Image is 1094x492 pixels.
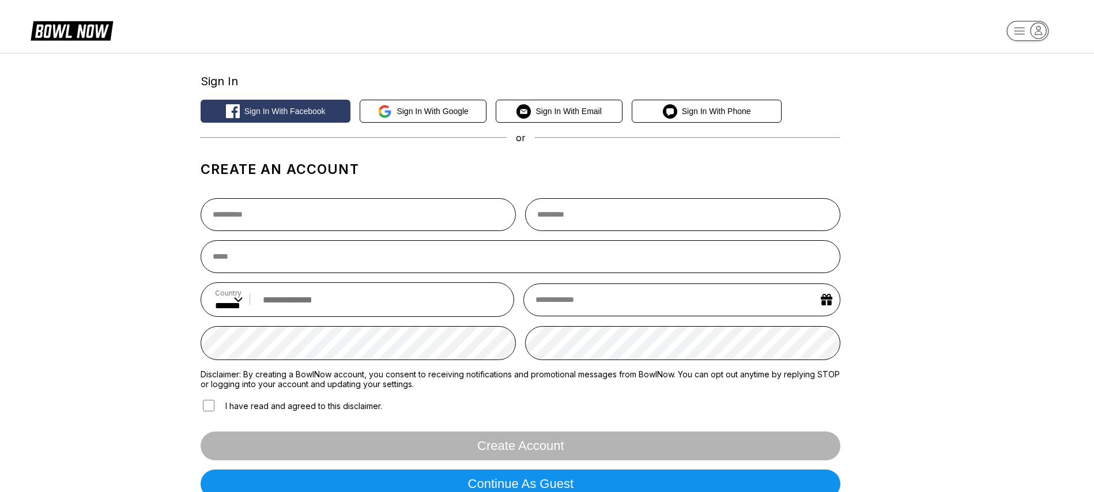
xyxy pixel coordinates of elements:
input: I have read and agreed to this disclaimer. [203,400,214,411]
div: or [201,132,840,143]
span: Sign in with Email [535,107,601,116]
label: I have read and agreed to this disclaimer. [201,398,382,413]
button: Sign in with Email [496,100,623,123]
button: Sign in with Facebook [201,100,350,123]
h1: Create an account [201,161,840,177]
span: Sign in with Facebook [244,107,326,116]
label: Disclaimer: By creating a BowlNow account, you consent to receiving notifications and promotional... [201,369,840,389]
span: Sign in with Phone [682,107,751,116]
button: Sign in with Google [360,100,486,123]
button: Sign in with Phone [632,100,782,123]
span: Sign in with Google [397,107,469,116]
label: Country [215,289,243,297]
div: Sign In [201,74,840,88]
